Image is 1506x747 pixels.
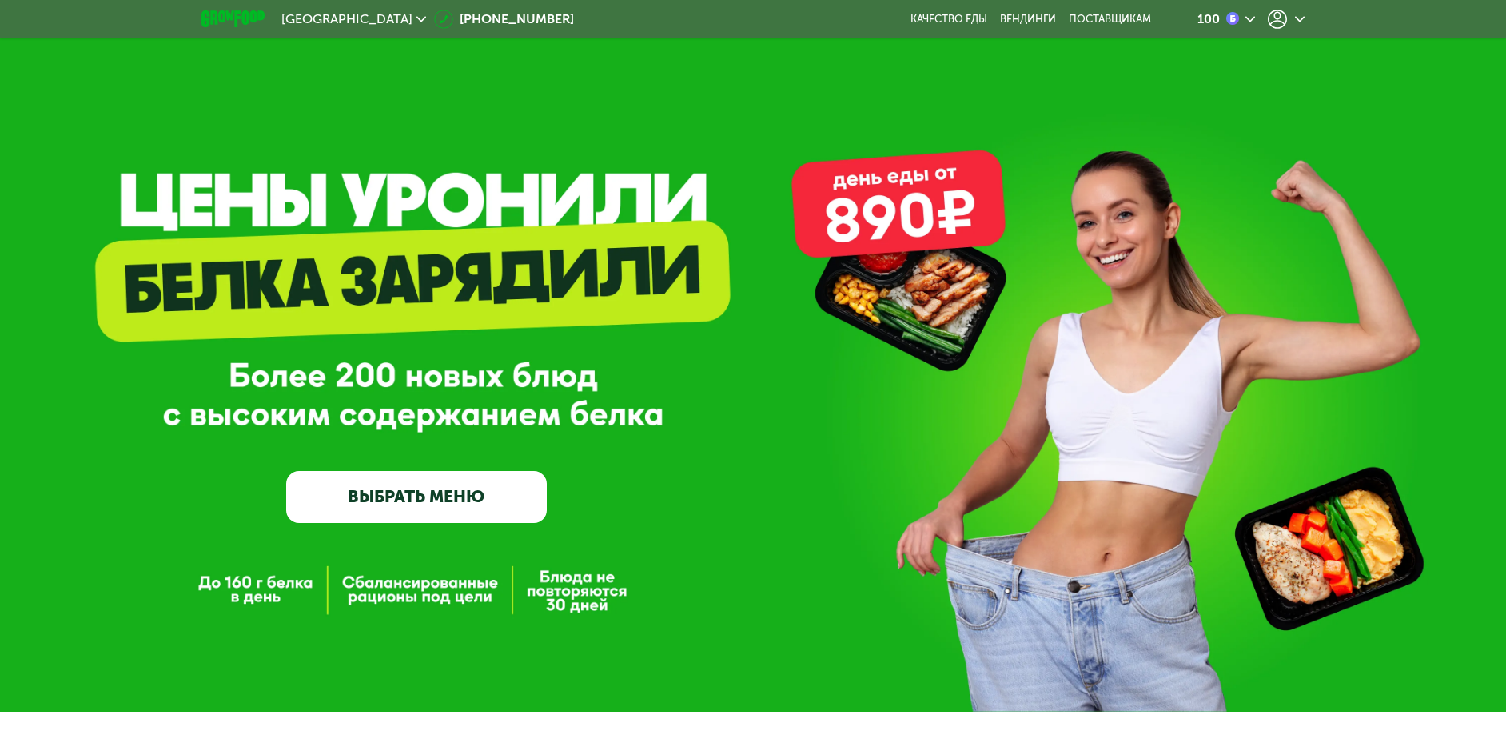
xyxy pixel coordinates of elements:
[1197,13,1220,26] div: 100
[434,10,574,29] a: [PHONE_NUMBER]
[281,13,412,26] span: [GEOGRAPHIC_DATA]
[1069,13,1151,26] div: поставщикам
[286,471,547,523] a: ВЫБРАТЬ МЕНЮ
[1000,13,1056,26] a: Вендинги
[910,13,987,26] a: Качество еды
